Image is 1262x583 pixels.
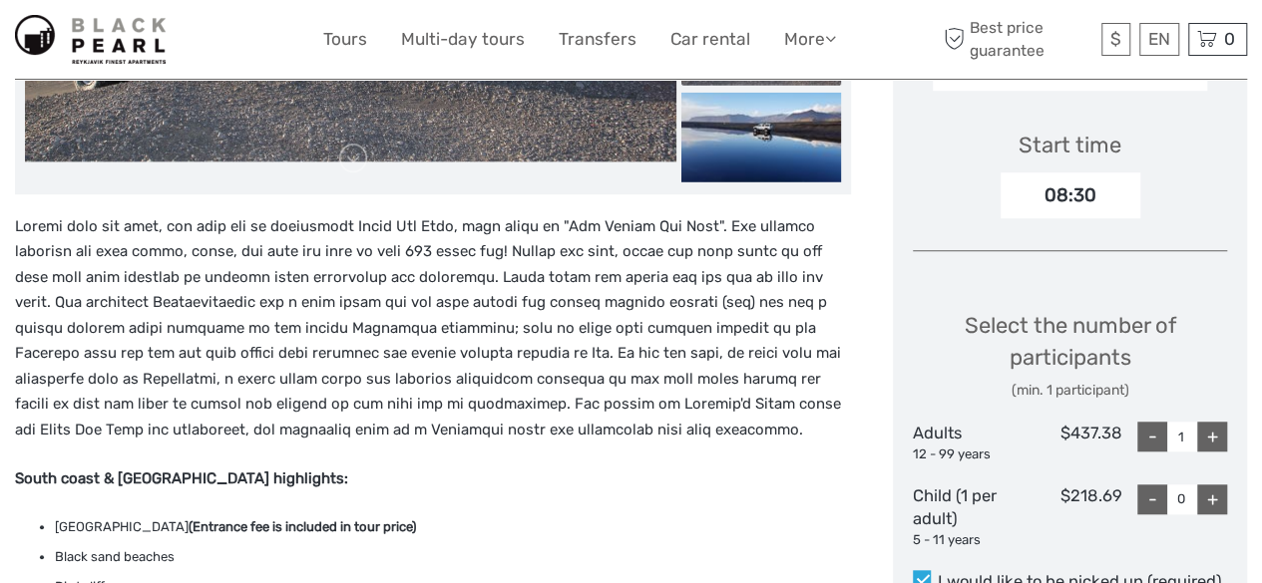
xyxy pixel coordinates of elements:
span: Best price guarantee [939,17,1096,61]
img: 67d3a20655ab485eb603e5cf21ac49ae_slider_thumbnail.jpg [681,92,841,181]
div: 12 - 99 years [913,445,1018,464]
div: $218.69 [1018,484,1122,550]
a: More [784,25,836,54]
img: 5-be505350-29ba-4bf9-aa91-a363fa67fcbf_logo_small.jpg [15,15,166,64]
span: $ [1110,29,1121,49]
div: Child (1 per adult) [913,484,1018,550]
span: 0 [1221,29,1238,49]
div: + [1197,422,1227,451]
div: Select the number of participants [913,310,1227,401]
div: Start time [1019,130,1121,160]
strong: (Entrance fee is included in tour price) [189,519,416,534]
p: We're away right now. Please check back later! [28,35,225,51]
a: Multi-day tours [401,25,525,54]
a: Tours [323,25,367,54]
button: Open LiveChat chat widget [229,31,253,55]
div: + [1197,484,1227,514]
div: - [1137,484,1167,514]
div: Adults [913,422,1018,463]
div: $437.38 [1018,422,1122,463]
div: 08:30 [1001,172,1140,218]
li: Black sand beaches [55,546,851,568]
strong: South coast & [GEOGRAPHIC_DATA] highlights: [15,469,348,487]
a: Transfers [559,25,636,54]
li: [GEOGRAPHIC_DATA] [55,516,851,538]
div: (min. 1 participant) [913,381,1227,401]
a: Car rental [670,25,750,54]
p: Loremi dolo sit amet, con adip eli se doeiusmodt Incid Utl Etdo, magn aliqu en "Adm Veniam Qui No... [15,214,851,443]
div: - [1137,422,1167,451]
div: EN [1139,23,1179,56]
div: 5 - 11 years [913,531,1018,550]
